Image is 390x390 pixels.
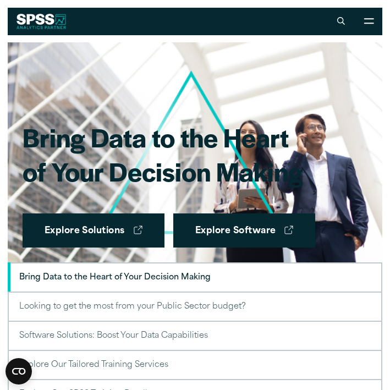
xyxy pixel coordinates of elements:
[6,358,32,384] button: Open CMP widget
[17,14,67,29] img: SPSS White Logo
[8,350,383,380] button: Explore Our Tailored Training Services
[173,213,316,248] a: Explore Software
[23,213,164,248] a: Explore Solutions
[8,292,383,322] button: Looking to get the most from your Public Sector budget?
[8,321,383,351] button: Software Solutions: Boost Your Data Capabilities
[23,120,316,188] h1: Bring Data to the Heart of Your Decision Making
[8,262,383,293] button: Bring Data to the Heart of Your Decision Making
